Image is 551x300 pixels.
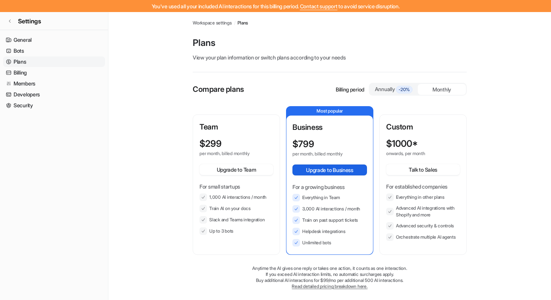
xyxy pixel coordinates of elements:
a: Security [3,100,105,111]
p: Anytime the AI gives one reply or takes one action, it counts as one interaction. [193,265,467,271]
p: onwards, per month [386,151,446,157]
li: Everything in other plans [386,193,460,201]
li: Slack and Teams integration [199,216,273,224]
a: General [3,35,105,45]
p: per month, billed monthly [199,151,260,157]
p: Plans [193,37,467,49]
li: 3,000 AI interactions / month [292,205,367,213]
p: For small startups [199,183,273,190]
p: Custom [386,121,460,132]
span: Settings [18,17,41,26]
button: Upgrade to Team [199,164,273,175]
li: Orchestrate multiple AI agents [386,233,460,241]
a: Developers [3,89,105,100]
p: Buy additional AI interactions for $99/mo per additional 500 AI interactions. [193,277,467,283]
p: Business [292,122,367,133]
p: View your plan information or switch plans according to your needs [193,53,467,61]
button: Talk to Sales [386,164,460,175]
li: Everything in Team [292,194,367,201]
p: If you exceed AI interaction limits, no automatic surcharges apply. [193,271,467,277]
li: 1,000 AI interactions / month [199,193,273,201]
p: Team [199,121,273,132]
li: Advanced AI integrations with Shopify and more [386,205,460,218]
p: $ 299 [199,139,222,149]
button: Upgrade to Business [292,164,367,175]
li: Up to 3 bots [199,227,273,235]
li: Advanced security & controls [386,222,460,230]
li: Helpdesk integrations [292,228,367,235]
a: Members [3,78,105,89]
a: Plans [237,20,248,26]
a: Plans [3,56,105,67]
div: Annually [373,85,415,93]
p: Most popular [286,107,373,116]
p: $ 1000* [386,139,418,149]
p: For established companies [386,183,460,190]
div: Monthly [418,84,466,95]
p: per month, billed monthly [292,151,353,157]
li: Train AI on your docs [199,205,273,212]
a: Workspace settings [193,20,232,26]
p: Compare plans [193,84,244,95]
p: Billing period [336,85,364,93]
li: Train on past support tickets [292,216,367,224]
a: Billing [3,67,105,78]
li: Unlimited bots [292,239,367,247]
span: -20% [396,86,412,93]
p: $ 799 [292,139,314,149]
span: / [234,20,236,26]
a: Bots [3,46,105,56]
p: For a growing business [292,183,367,191]
span: Contact support [300,3,338,9]
a: Read detailed pricing breakdown here. [292,283,367,289]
